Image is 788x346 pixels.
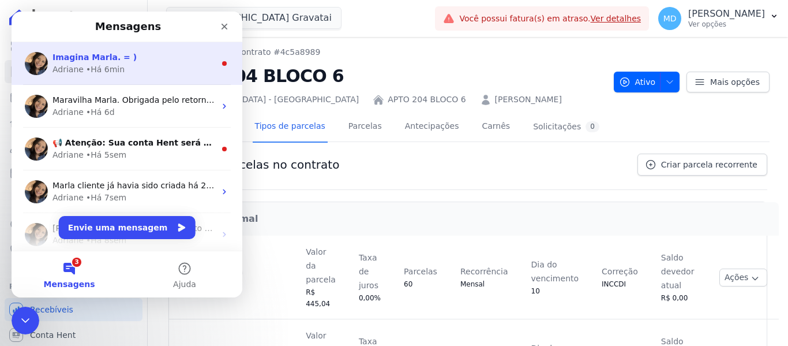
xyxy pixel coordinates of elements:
[74,95,103,107] div: • Há 6d
[166,46,605,58] nav: Breadcrumb
[41,169,332,178] span: Marla cliente já havia sido criada há 2 dias atras: [URL][DOMAIN_NAME]
[74,223,115,235] div: • Há 8sem
[9,280,138,293] div: Plataformas
[459,13,641,25] span: Você possui fatura(s) em atraso.
[619,72,656,92] span: Ativo
[12,12,242,297] iframe: Intercom live chat
[13,169,36,192] img: Profile image for Adriane
[591,14,641,23] a: Ver detalhes
[686,72,770,92] a: Mais opções
[388,94,466,106] a: APTO 204 BLOCO 6
[495,94,562,106] a: [PERSON_NAME]
[162,269,185,277] span: Ajuda
[663,14,677,23] span: MD
[41,223,72,235] div: Adriane
[74,52,113,64] div: • Há 6min
[41,212,362,221] span: [PERSON_NAME] queria enviar direto para a cliente, clique em Reenviar e-mail:
[235,46,320,58] a: Contrato #4c5a8989
[719,269,768,287] button: Ações
[460,280,485,288] span: Mensal
[5,187,142,210] a: Transferências
[12,307,39,334] iframe: Intercom live chat
[41,41,125,50] span: Imagina Marla. = )
[586,121,599,132] div: 0
[5,238,142,261] a: Negativação
[115,240,231,286] button: Ajuda
[602,267,638,276] span: Correção
[5,298,142,321] a: Recebíveis
[661,253,695,290] span: Saldo devedor atual
[710,76,760,88] span: Mais opções
[531,112,602,143] a: Solicitações0
[5,162,142,185] a: Minha Carteira
[168,158,339,172] h1: Tipos de parcelas no contrato
[614,72,680,92] button: Ativo
[41,84,213,93] span: Maravilha Marla. Obrigada pelo retorno. ; )
[602,280,626,288] span: INCCDI
[649,2,788,35] button: MD [PERSON_NAME] Ver opções
[5,85,142,109] a: Parcelas
[688,8,765,20] p: [PERSON_NAME]
[253,112,328,143] a: Tipos de parcelas
[306,288,330,308] span: R$ 445,04
[531,287,540,295] span: 10
[13,40,36,64] img: Profile image for Adriane
[32,269,84,277] span: Mensagens
[41,95,72,107] div: Adriane
[5,111,142,134] a: Lotes
[41,180,72,192] div: Adriane
[13,126,36,149] img: Profile image for Adriane
[661,159,757,170] span: Criar parcela recorrente
[404,267,437,276] span: Parcelas
[359,253,378,290] span: Taxa de juros
[637,154,767,176] a: Criar parcela recorrente
[306,247,336,284] span: Valor da parcela
[5,35,142,58] a: Visão Geral
[479,112,512,143] a: Carnês
[403,112,461,143] a: Antecipações
[661,294,688,302] span: R$ 0,00
[179,212,769,226] h2: Parcela Normal
[41,52,72,64] div: Adriane
[346,112,384,143] a: Parcelas
[531,260,579,283] span: Dia do vencimento
[5,213,142,236] a: Crédito
[30,304,73,315] span: Recebíveis
[404,280,412,288] span: 60
[359,294,381,302] span: 0,00%
[166,46,320,58] nav: Breadcrumb
[30,329,76,341] span: Conta Hent
[166,94,359,106] div: [GEOGRAPHIC_DATA] - [GEOGRAPHIC_DATA]
[5,60,142,83] a: Contratos
[13,211,36,235] img: Profile image for Adriane
[47,204,184,228] button: Envie uma mensagem
[460,267,508,276] span: Recorrência
[41,137,72,150] div: Adriane
[533,121,599,132] div: Solicitações
[5,136,142,159] a: Clientes
[166,63,605,89] h2: APTO 204 BLOCO 6
[688,20,765,29] p: Ver opções
[166,7,342,29] button: [GEOGRAPHIC_DATA] Gravatai
[74,137,115,150] div: • Há 5sem
[13,83,36,106] img: Profile image for Adriane
[74,180,115,192] div: • Há 7sem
